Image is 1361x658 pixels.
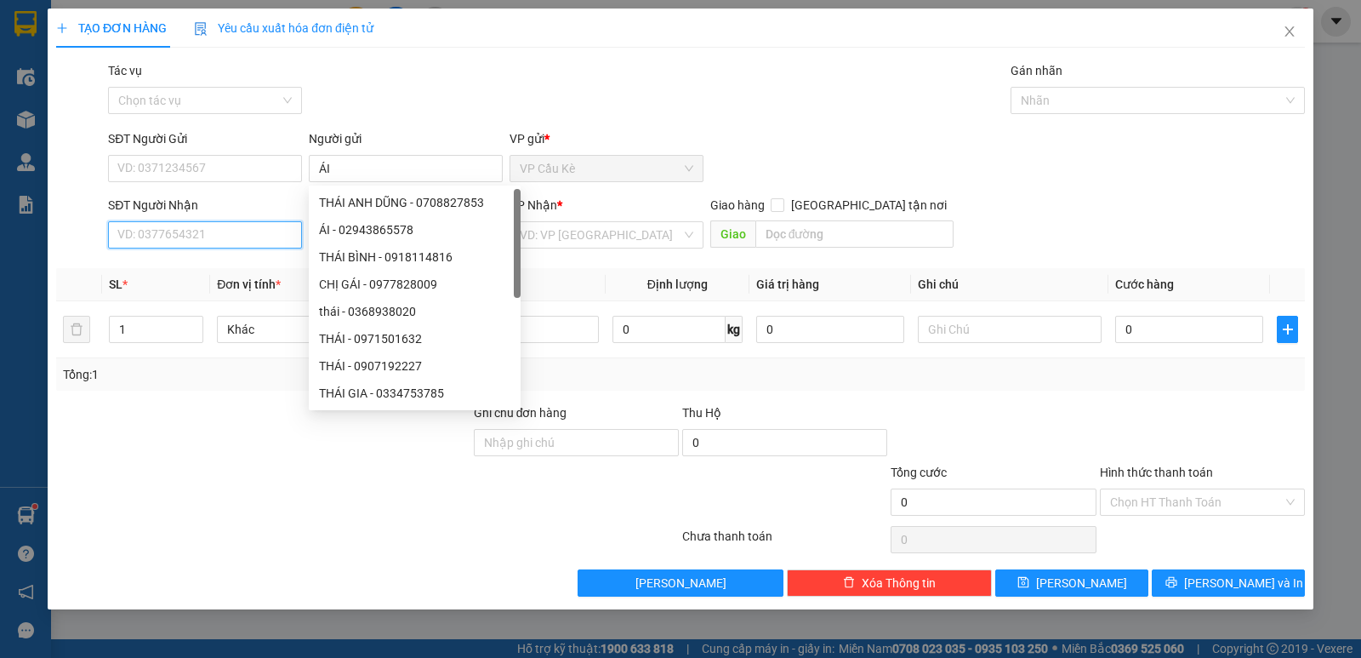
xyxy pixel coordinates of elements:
span: [PERSON_NAME] [1036,574,1127,592]
span: Yêu cầu xuất hóa đơn điện tử [194,21,373,35]
div: THÁI ANH DŨNG - 0708827853 [319,193,510,212]
span: printer [1165,576,1177,590]
button: delete [63,316,90,343]
div: Người gửi [309,129,503,148]
span: VP [PERSON_NAME] ([GEOGRAPHIC_DATA]) [7,57,171,89]
span: SL [109,278,122,291]
strong: BIÊN NHẬN GỬI HÀNG [57,9,197,26]
div: thái - 0368938020 [309,298,521,325]
span: save [1017,576,1029,590]
p: NHẬN: [7,57,248,89]
button: deleteXóa Thông tin [787,569,992,597]
div: THÁI - 0907192227 [319,357,510,375]
label: Tác vụ [108,64,142,77]
span: Giao hàng [710,198,765,212]
span: [PERSON_NAME] [635,574,726,592]
span: TẠO ĐƠN HÀNG [56,21,167,35]
div: THÁI GIA - 0334753785 [309,380,521,407]
div: THÁI - 0971501632 [319,329,510,348]
div: Chưa thanh toán [680,527,889,557]
div: THÁI BÌNH - 0918114816 [319,248,510,266]
th: Ghi chú [911,268,1108,301]
div: thái - 0368938020 [319,302,510,321]
div: THÁI ANH DŨNG - 0708827853 [309,189,521,216]
span: Đơn vị tính [217,278,281,291]
div: THÁI GIA - 0334753785 [319,384,510,403]
button: printer[PERSON_NAME] và In [1152,569,1305,597]
input: Dọc đường [755,220,954,248]
span: GIAO: [7,111,41,127]
label: Gán nhãn [1011,64,1062,77]
div: SĐT Người Gửi [108,129,302,148]
span: Khác [227,317,390,342]
input: 0 [756,316,904,343]
button: Close [1266,9,1313,56]
span: [PERSON_NAME] và In [1184,574,1303,592]
span: Xóa Thông tin [862,574,936,592]
span: close [1283,25,1296,38]
div: VP gửi [510,129,703,148]
span: plus [1278,323,1297,336]
p: GỬI: [7,33,248,49]
div: THÁI - 0907192227 [309,352,521,380]
div: ÁI - 02943865578 [309,216,521,243]
span: plus [56,22,68,34]
div: SĐT Người Nhận [108,196,302,215]
span: 0935176385 - [7,92,117,108]
img: icon [194,22,208,36]
span: VP Cầu Kè [520,156,693,181]
div: CHỊ GÁI - 0977828009 [309,271,521,298]
div: Tổng: 1 [63,365,527,384]
span: Định lượng [647,278,708,291]
div: THÁI BÌNH - 0918114816 [309,243,521,271]
button: plus [1277,316,1298,343]
span: Cước hàng [1115,278,1174,291]
span: [GEOGRAPHIC_DATA] tận nơi [784,196,954,215]
input: Ghi chú đơn hàng [474,429,679,456]
div: ÁI - 02943865578 [319,220,510,239]
span: delete [843,576,855,590]
div: THÁI - 0971501632 [309,325,521,352]
span: VP Nhận [510,198,557,212]
label: Ghi chú đơn hàng [474,406,567,420]
span: VP Cầu Kè - [35,33,147,49]
span: THỊNH [106,33,147,49]
button: [PERSON_NAME] [578,569,783,597]
label: Hình thức thanh toán [1100,466,1213,479]
input: Ghi Chú [918,316,1102,343]
div: CHỊ GÁI - 0977828009 [319,275,510,294]
span: Giá trị hàng [756,278,819,291]
span: kg [726,316,743,343]
button: save[PERSON_NAME] [995,569,1148,597]
span: Giao [710,220,755,248]
span: RắC [91,92,117,108]
span: Tổng cước [891,466,947,479]
span: Thu Hộ [682,406,721,420]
